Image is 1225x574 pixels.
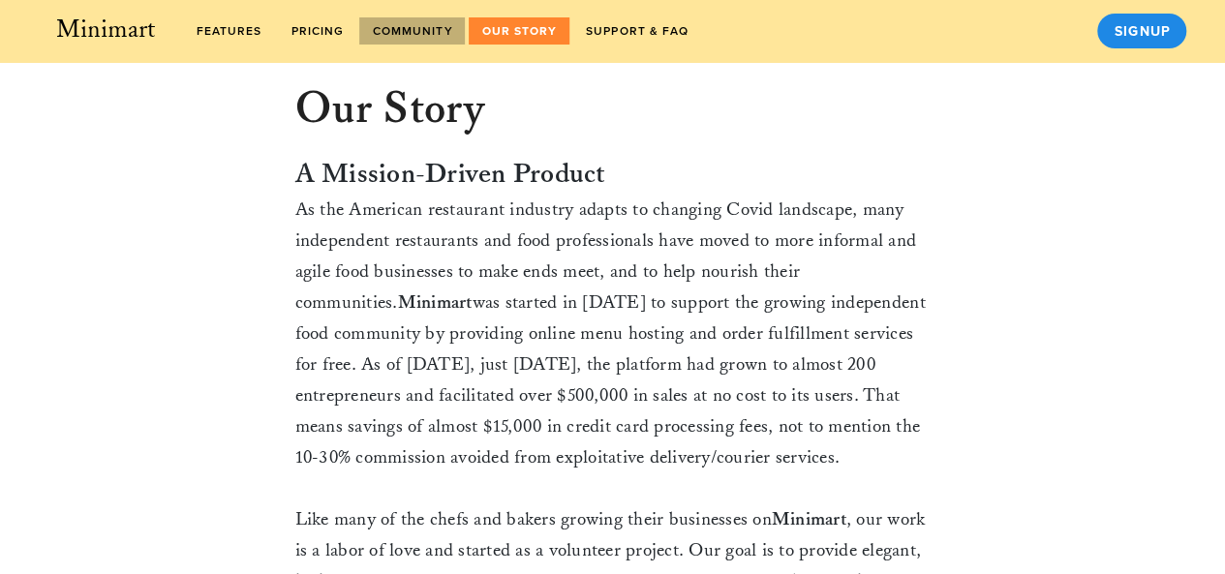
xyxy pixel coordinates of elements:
a: Community [359,17,465,45]
a: Signup [1097,14,1186,48]
span: Community [372,24,453,38]
span: Pricing [290,24,344,38]
a: Our Story [469,17,569,45]
a: Support & FAQ [573,17,701,45]
span: features [196,24,262,38]
a: Minimart [39,12,171,46]
span: Our Story [480,24,557,38]
strong: Minimart [398,290,473,314]
span: Support & FAQ [585,24,689,38]
span: Signup [1113,23,1171,40]
a: features [183,17,274,45]
h1: Our Story [295,85,931,134]
strong: Minimart [772,507,846,530]
span: Minimart [54,14,156,45]
a: Pricing [278,17,355,45]
h2: A Mission-Driven Product [295,157,931,194]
